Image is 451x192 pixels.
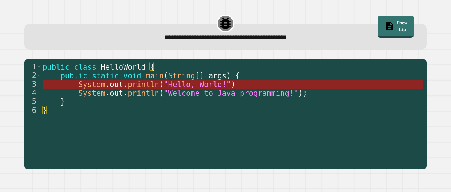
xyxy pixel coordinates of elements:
[128,89,159,98] span: println
[209,72,226,80] span: args
[24,89,41,97] div: 4
[24,62,41,71] div: 1
[123,72,141,80] span: void
[24,97,41,106] div: 5
[164,80,231,89] span: "Hello, World!"
[78,89,105,98] span: System
[61,72,88,80] span: public
[101,63,146,72] span: HelloWorld
[37,71,41,80] span: Toggle code folding, rows 2 through 5
[128,80,159,89] span: println
[74,63,97,72] span: class
[378,16,414,38] a: Show tip
[37,62,41,71] span: Toggle code folding, rows 1 through 6
[146,72,164,80] span: main
[110,89,123,98] span: out
[92,72,119,80] span: static
[78,80,105,89] span: System
[168,72,195,80] span: String
[43,63,69,72] span: public
[24,106,41,115] div: 6
[164,89,298,98] span: "Welcome to Java programming!"
[24,80,41,89] div: 3
[24,71,41,80] div: 2
[110,80,123,89] span: out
